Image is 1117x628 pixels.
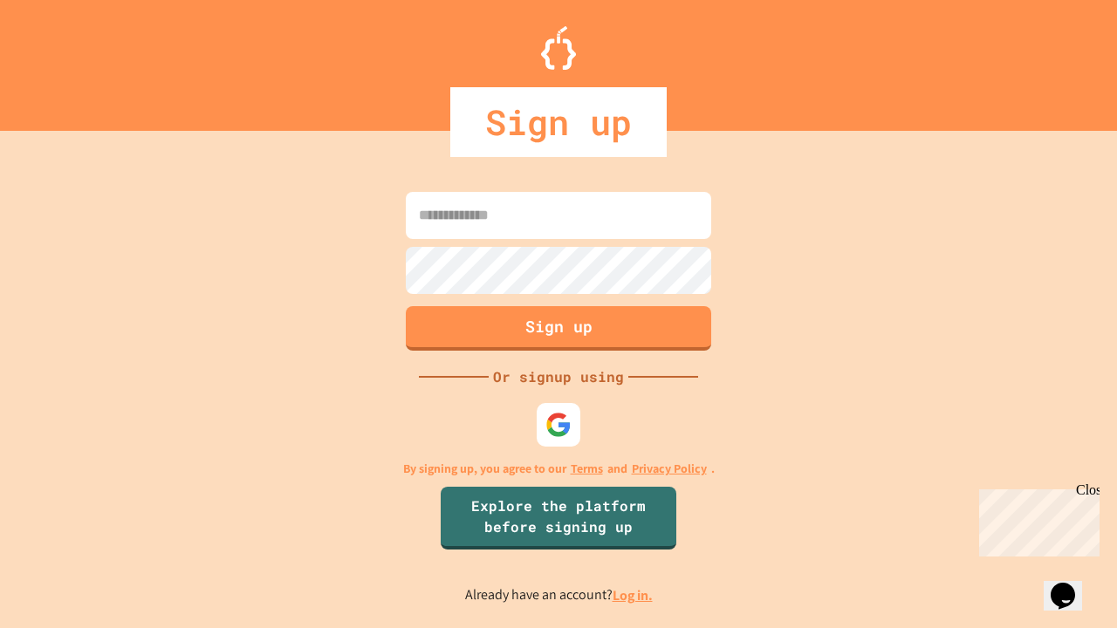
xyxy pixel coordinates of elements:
[406,306,711,351] button: Sign up
[7,7,120,111] div: Chat with us now!Close
[545,412,572,438] img: google-icon.svg
[632,460,707,478] a: Privacy Policy
[541,26,576,70] img: Logo.svg
[450,87,667,157] div: Sign up
[489,366,628,387] div: Or signup using
[571,460,603,478] a: Terms
[441,487,676,549] a: Explore the platform before signing up
[613,586,653,604] a: Log in.
[972,482,1100,556] iframe: chat widget
[1044,558,1100,611] iframe: chat widget
[403,460,715,478] p: By signing up, you agree to our and .
[465,584,653,606] p: Already have an account?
